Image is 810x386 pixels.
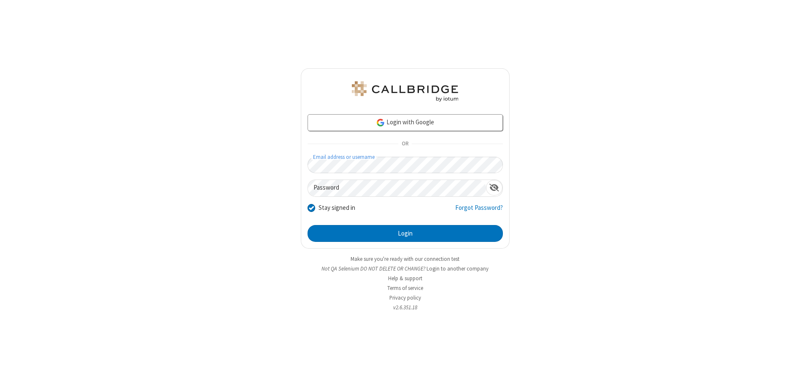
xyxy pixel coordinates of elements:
img: QA Selenium DO NOT DELETE OR CHANGE [350,81,460,102]
a: Privacy policy [389,294,421,301]
img: google-icon.png [376,118,385,127]
a: Forgot Password? [455,203,503,219]
a: Login with Google [308,114,503,131]
li: Not QA Selenium DO NOT DELETE OR CHANGE? [301,265,510,273]
input: Email address or username [308,157,503,173]
li: v2.6.351.18 [301,303,510,311]
button: Login to another company [427,265,489,273]
input: Password [308,180,486,196]
a: Terms of service [387,284,423,292]
span: OR [398,138,412,150]
label: Stay signed in [319,203,355,213]
a: Make sure you're ready with our connection test [351,255,459,263]
div: Show password [486,180,502,196]
a: Help & support [388,275,422,282]
button: Login [308,225,503,242]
